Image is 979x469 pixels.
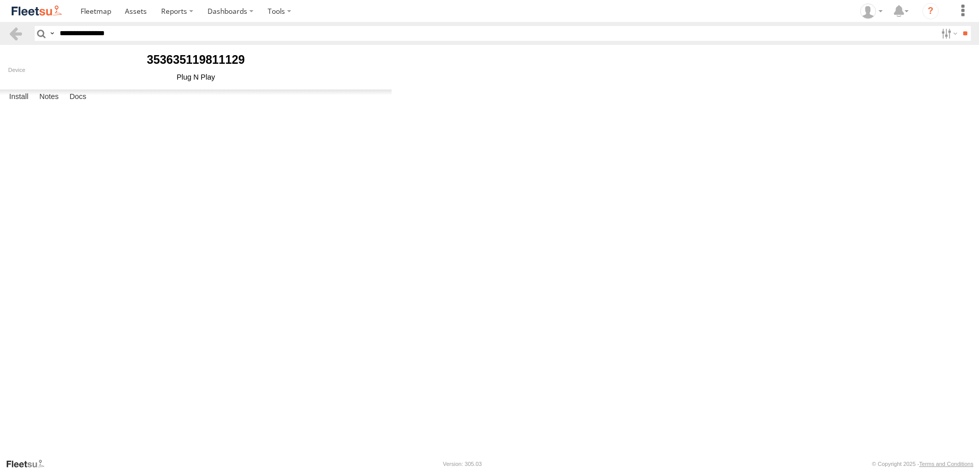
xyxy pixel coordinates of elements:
div: Device [8,67,383,73]
label: Notes [34,90,64,104]
div: © Copyright 2025 - [872,461,973,467]
a: Back to previous Page [8,26,23,41]
label: Search Filter Options [937,26,959,41]
div: Plug N Play [8,73,383,81]
label: Install [4,90,34,104]
a: Terms and Conditions [919,461,973,467]
b: 353635119811129 [147,53,245,66]
div: Version: 305.03 [443,461,482,467]
img: fleetsu-logo-horizontal.svg [10,4,63,18]
a: Visit our Website [6,459,53,469]
label: Search Query [48,26,56,41]
i: ? [922,3,939,19]
label: Docs [64,90,91,104]
div: Muhammad Babar Raza [857,4,886,19]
